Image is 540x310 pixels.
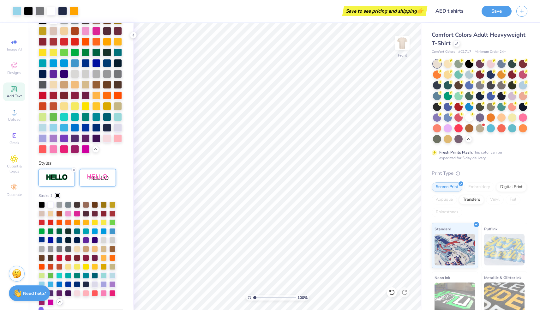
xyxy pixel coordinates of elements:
div: Vinyl [486,195,504,204]
input: Untitled Design [430,5,477,17]
span: Upload [8,117,21,122]
div: Styles [39,160,123,167]
span: # C1717 [458,49,471,55]
span: Image AI [7,47,22,52]
strong: Fresh Prints Flash: [439,150,473,155]
strong: Need help? [23,290,46,296]
div: Transfers [459,195,484,204]
div: This color can be expedited for 5 day delivery. [439,149,517,161]
button: Save [482,6,512,17]
img: Shadow [87,174,109,182]
div: Digital Print [496,182,527,192]
span: Neon Ink [435,274,450,281]
img: Front [396,37,409,49]
div: Rhinestones [432,208,462,217]
div: Screen Print [432,182,462,192]
span: Clipart & logos [3,164,25,174]
span: Minimum Order: 24 + [475,49,506,55]
img: Standard [435,234,475,265]
div: Foil [506,195,520,204]
div: Applique [432,195,457,204]
div: Print Type [432,170,527,177]
span: Comfort Colors Adult Heavyweight T-Shirt [432,31,525,47]
span: Greek [9,140,19,145]
span: Designs [7,70,21,75]
span: Puff Ink [484,226,497,232]
span: 👉 [417,7,424,15]
span: Stroke 1 [39,193,52,198]
div: Embroidery [464,182,494,192]
span: Metallic & Glitter Ink [484,274,521,281]
span: Add Text [7,94,22,99]
span: Comfort Colors [432,49,455,55]
span: Decorate [7,192,22,197]
span: Standard [435,226,451,232]
span: 100 % [297,295,308,301]
div: Save to see pricing and shipping [344,6,426,16]
div: Front [398,52,407,58]
img: Stroke [46,174,68,181]
img: Puff Ink [484,234,525,265]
